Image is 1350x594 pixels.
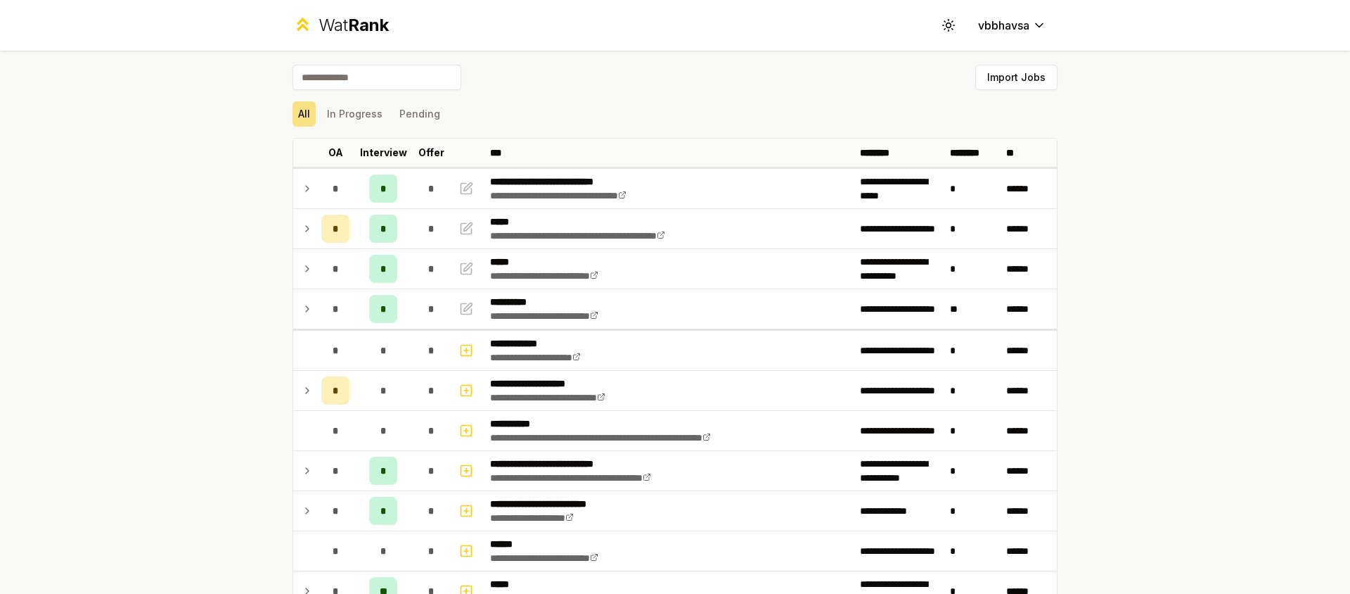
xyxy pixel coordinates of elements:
[292,101,316,127] button: All
[348,15,389,35] span: Rank
[394,101,446,127] button: Pending
[292,14,389,37] a: WatRank
[975,65,1057,90] button: Import Jobs
[360,146,407,160] p: Interview
[967,13,1057,38] button: vbbhavsa
[418,146,444,160] p: Offer
[319,14,389,37] div: Wat
[321,101,388,127] button: In Progress
[978,17,1029,34] span: vbbhavsa
[328,146,343,160] p: OA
